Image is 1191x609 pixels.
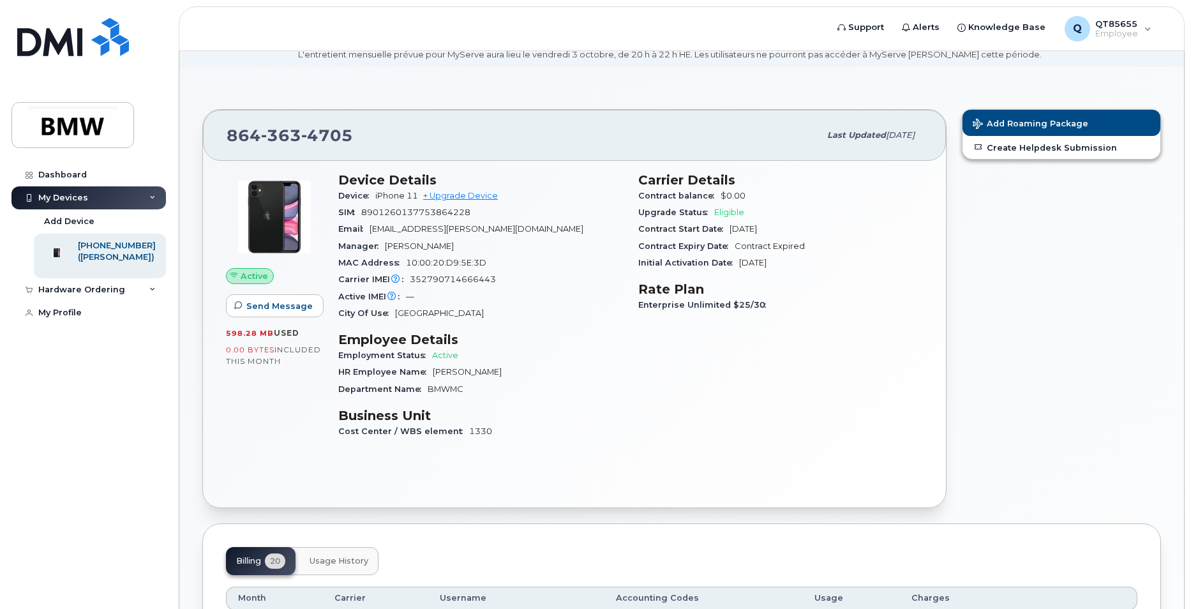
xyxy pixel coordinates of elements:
[428,384,463,394] span: BMWMC
[1095,29,1138,39] span: Employee
[226,345,321,366] span: included this month
[638,282,923,297] h3: Rate Plan
[227,126,353,145] span: 864
[730,224,757,234] span: [DATE]
[338,308,395,318] span: City Of Use
[375,191,418,200] span: iPhone 11
[338,207,361,217] span: SIM
[638,224,730,234] span: Contract Start Date
[385,241,454,251] span: [PERSON_NAME]
[338,258,406,267] span: MAC Address
[301,126,353,145] span: 4705
[410,274,496,284] span: 352790714666443
[638,300,772,310] span: Enterprise Unlimited $25/30
[721,191,745,200] span: $0.00
[338,292,406,301] span: Active IMEI
[338,367,433,377] span: HR Employee Name
[735,241,805,251] span: Contract Expired
[226,294,324,317] button: Send Message
[236,179,313,255] img: iPhone_11.jpg
[338,408,623,423] h3: Business Unit
[963,136,1160,159] a: Create Helpdesk Submission
[338,426,469,436] span: Cost Center / WBS element
[638,172,923,188] h3: Carrier Details
[338,384,428,394] span: Department Name
[406,292,414,301] span: —
[968,21,1045,34] span: Knowledge Base
[848,21,884,34] span: Support
[274,328,299,338] span: used
[638,191,721,200] span: Contract balance
[1135,553,1181,599] iframe: Messenger Launcher
[1056,16,1160,41] div: QT85655
[948,15,1054,40] a: Knowledge Base
[739,258,767,267] span: [DATE]
[395,308,484,318] span: [GEOGRAPHIC_DATA]
[226,329,274,338] span: 598.28 MB
[241,270,268,282] span: Active
[423,191,498,200] a: + Upgrade Device
[338,332,623,347] h3: Employee Details
[886,130,915,140] span: [DATE]
[310,556,368,566] span: Usage History
[338,191,375,200] span: Device
[338,350,432,360] span: Employment Status
[913,21,940,34] span: Alerts
[638,241,735,251] span: Contract Expiry Date
[827,130,886,140] span: Last updated
[963,110,1160,136] button: Add Roaming Package
[433,367,502,377] span: [PERSON_NAME]
[638,258,739,267] span: Initial Activation Date
[469,426,492,436] span: 1330
[1073,21,1082,36] span: Q
[370,224,583,234] span: [EMAIL_ADDRESS][PERSON_NAME][DOMAIN_NAME]
[714,207,744,217] span: Eligible
[406,258,486,267] span: 10:00:20:D9:5E:3D
[338,172,623,188] h3: Device Details
[338,274,410,284] span: Carrier IMEI
[638,207,714,217] span: Upgrade Status
[432,350,458,360] span: Active
[828,15,893,40] a: Support
[1095,19,1138,29] span: QT85655
[246,300,313,312] span: Send Message
[361,207,470,217] span: 8901260137753864228
[338,241,385,251] span: Manager
[893,15,948,40] a: Alerts
[973,119,1088,131] span: Add Roaming Package
[338,224,370,234] span: Email
[226,345,274,354] span: 0.00 Bytes
[261,126,301,145] span: 363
